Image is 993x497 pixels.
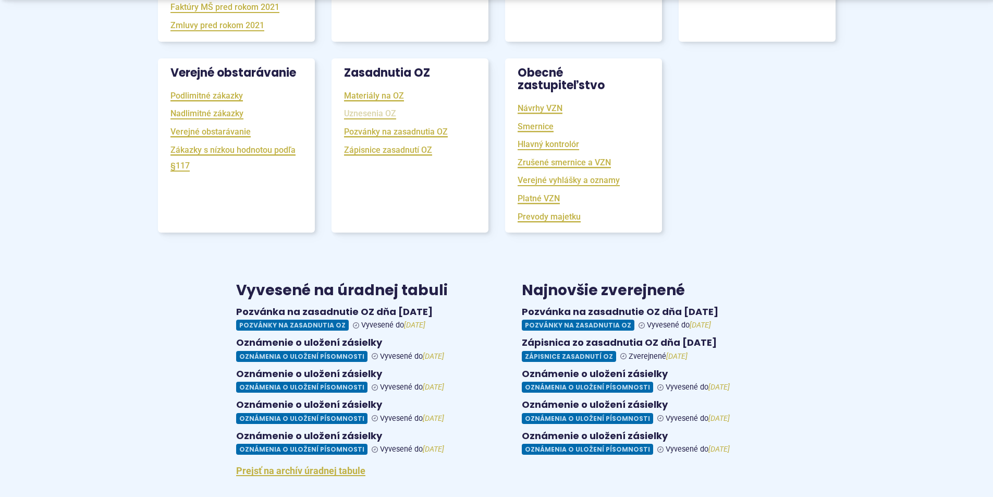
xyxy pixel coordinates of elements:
[158,58,315,88] h3: Verejné obstarávanie
[518,211,581,223] a: Prevody majetku
[522,368,757,393] a: Oznámenie o uložení zásielky Oznámenia o uložení písomnosti Vyvesené do[DATE]
[522,306,757,331] a: Pozvánka na zasadnutie OZ dňa [DATE] Pozvánky na zasadnutia OZ Vyvesené do[DATE]
[518,120,554,132] a: Smernice
[236,399,472,424] a: Oznámenie o uložení zásielky Oznámenia o uložení písomnosti Vyvesené do[DATE]
[518,156,611,168] a: Zrušené smernice a VZN
[236,465,365,476] a: Prejsť na archív úradnej tabule
[170,126,251,138] a: Verejné obstarávanie
[518,174,620,186] a: Verejné vyhlášky a oznamy
[236,368,472,380] h4: Oznámenie o uložení zásielky
[236,306,472,318] h4: Pozvánka na zasadnutie OZ dňa [DATE]
[236,368,472,393] a: Oznámenie o uložení zásielky Oznámenia o uložení písomnosti Vyvesené do[DATE]
[344,107,396,119] a: Uznesenia OZ
[518,138,579,150] a: Hlavný kontrolór
[236,430,472,442] h4: Oznámenie o uložení zásielky
[170,144,296,172] a: Zákazky s nízkou hodnotou podľa §117
[522,368,757,380] h4: Oznámenie o uložení zásielky
[236,283,472,299] h3: Vyvesené na úradnej tabuli
[170,107,243,119] a: Nadlimitné zákazky
[236,337,472,362] a: Oznámenie o uložení zásielky Oznámenia o uložení písomnosti Vyvesené do[DATE]
[522,283,757,299] h3: Najnovšie zverejnené
[170,90,243,102] a: Podlimitné zákazky
[344,144,432,156] a: Zápisnice zasadnutí OZ
[344,90,404,102] a: Materiály na OZ
[522,337,757,349] h4: Zápisnica zo zasadnutia OZ dňa [DATE]
[518,102,562,114] a: Návrhy VZN
[518,192,560,204] a: Platné VZN
[522,430,757,442] h4: Oznámenie o uložení zásielky
[522,430,757,455] a: Oznámenie o uložení zásielky Oznámenia o uložení písomnosti Vyvesené do[DATE]
[170,1,279,13] a: Faktúry MŠ pred rokom 2021
[522,306,757,318] h4: Pozvánka na zasadnutie OZ dňa [DATE]
[344,126,448,138] a: Pozvánky na zasadnutia OZ
[522,399,757,411] h4: Oznámenie o uložení zásielky
[236,399,472,411] h4: Oznámenie o uložení zásielky
[522,399,757,424] a: Oznámenie o uložení zásielky Oznámenia o uložení písomnosti Vyvesené do[DATE]
[236,337,472,349] h4: Oznámenie o uložení zásielky
[332,58,488,88] h3: Zasadnutia OZ
[522,337,757,362] a: Zápisnica zo zasadnutia OZ dňa [DATE] Zápisnice zasadnutí OZ Zverejnené[DATE]
[170,19,264,31] a: Zmluvy pred rokom 2021
[236,306,472,331] a: Pozvánka na zasadnutie OZ dňa [DATE] Pozvánky na zasadnutia OZ Vyvesené do[DATE]
[505,58,662,100] h3: Obecné zastupiteľstvo
[236,430,472,455] a: Oznámenie o uložení zásielky Oznámenia o uložení písomnosti Vyvesené do[DATE]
